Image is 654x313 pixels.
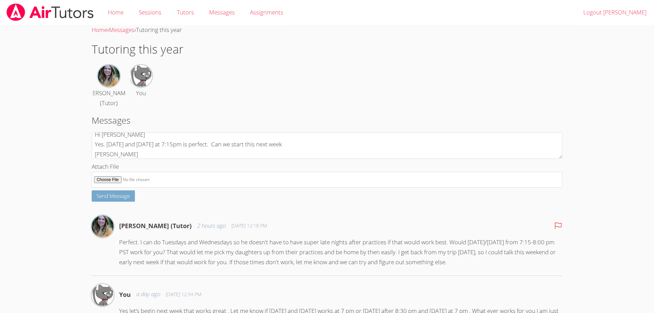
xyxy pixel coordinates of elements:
[92,190,135,202] button: Send Message
[119,221,192,231] h4: [PERSON_NAME] (Tutor)
[119,237,563,267] p: Perfect. I can do Tuesdays and Wednesdays so he doesn't have to have super late nights after prac...
[231,222,267,229] span: [DATE] 12:18 PM
[92,26,107,34] a: Home
[92,163,119,170] span: Attach File
[119,290,131,299] h4: You
[92,25,563,35] div: › ›
[92,172,563,188] input: Attach File
[130,65,152,87] img: Jacob Carballo
[136,26,182,34] span: Tutoring this year
[209,8,235,16] span: Messages
[92,114,563,127] h2: Messages
[98,65,120,87] img: Hilary Collier
[197,221,226,231] span: 2 hours ago
[87,88,130,108] div: [PERSON_NAME] (Tutor)
[136,88,146,98] div: You
[92,215,114,237] img: Hilary Collier
[6,3,94,21] img: airtutors_banner-c4298cdbf04f3fff15de1276eac7730deb9818008684d7c2e4769d2f7ddbe033.png
[109,26,135,34] a: Messages
[136,289,160,299] span: a day ago
[92,41,563,58] h1: Tutoring this year
[92,132,563,159] textarea: Hi [PERSON_NAME] Yes. [DATE] and [DATE] at 7:15pm is perfect. Can we start this next week [PERSON...
[166,291,202,298] span: [DATE] 12:34 PM
[92,284,114,306] img: Jacob Carballo
[96,192,130,199] span: Send Message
